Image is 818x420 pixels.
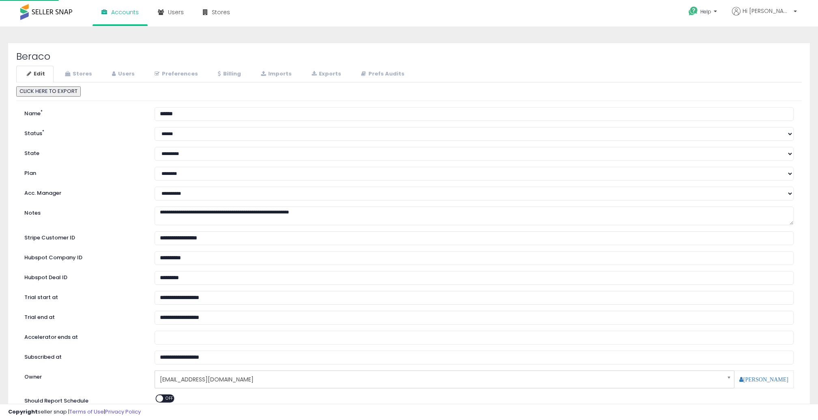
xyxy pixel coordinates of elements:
[54,66,101,82] a: Stores
[18,271,149,282] label: Hubspot Deal ID
[207,66,250,82] a: Billing
[24,397,88,405] label: Should Report Schedule
[739,377,788,382] a: [PERSON_NAME]
[18,331,149,341] label: Accelerator ends at
[18,107,149,118] label: Name
[301,66,350,82] a: Exports
[16,66,54,82] a: Edit
[69,408,104,416] a: Terms of Use
[688,6,698,16] i: Get Help
[18,291,149,302] label: Trial start at
[168,8,184,16] span: Users
[16,51,802,62] h2: Beraco
[8,408,141,416] div: seller snap | |
[18,207,149,217] label: Notes
[111,8,139,16] span: Accounts
[18,127,149,138] label: Status
[101,66,143,82] a: Users
[16,86,81,97] button: CLICK HERE TO EXPORT
[18,251,149,262] label: Hubspot Company ID
[732,7,797,25] a: Hi [PERSON_NAME]
[18,167,149,177] label: Plan
[24,373,42,381] label: Owner
[18,147,149,157] label: State
[250,66,300,82] a: Imports
[163,395,176,402] span: OFF
[8,408,38,416] strong: Copyright
[700,8,711,15] span: Help
[743,7,791,15] span: Hi [PERSON_NAME]
[212,8,230,16] span: Stores
[144,66,207,82] a: Preferences
[18,187,149,197] label: Acc. Manager
[18,311,149,321] label: Trial end at
[18,231,149,242] label: Stripe Customer ID
[351,66,413,82] a: Prefs Audits
[18,351,149,361] label: Subscribed at
[160,373,719,386] span: [EMAIL_ADDRESS][DOMAIN_NAME]
[105,408,141,416] a: Privacy Policy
